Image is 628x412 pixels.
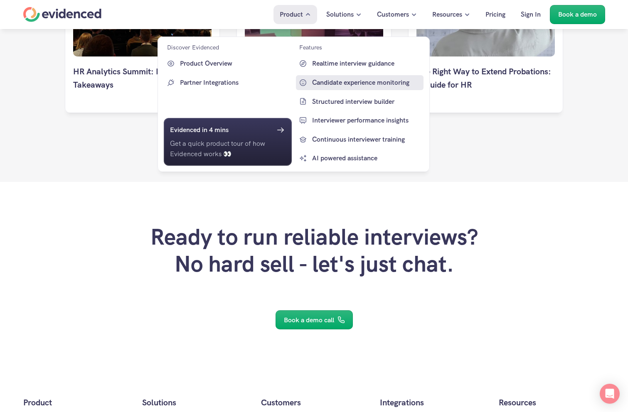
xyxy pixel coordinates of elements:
a: Structured interview builder [296,94,424,109]
a: Realtime interview guidance [296,56,424,71]
p: Pricing [485,9,505,20]
h6: Evidenced in 4 mins [170,125,229,135]
a: AI powered assistance [296,151,424,166]
p: Candidate experience monitoring [312,77,421,88]
h2: Ready to run reliable interviews?No hard sell - let's just chat. [144,223,485,277]
p: Integrations [380,396,486,409]
p: Realtime interview guidance [312,58,421,69]
p: Product Overview [180,58,290,69]
p: Product [280,9,303,20]
a: Interviewer performance insights [296,113,424,128]
a: Pricing [479,5,512,24]
p: Partner Integrations [180,77,290,88]
div: Open Intercom Messenger [600,384,620,404]
p: Customers [377,9,409,20]
a: Candidate experience monitoring [296,75,424,90]
p: Resources [432,9,462,20]
a: Product Overview [164,56,292,71]
a: Home [23,7,101,22]
p: Structured interview builder [312,96,421,107]
a: Book a demo call [276,310,353,329]
p: Interviewer performance insights [312,115,421,126]
a: Sign In [515,5,547,24]
h5: Customers [261,396,367,409]
p: Discover Evidenced [167,43,219,52]
p: Get a quick product tour of how Evidenced works 👀 [170,138,286,159]
p: Features [299,43,322,52]
p: The Right Way to Extend Probations: A Guide for HR [416,65,555,91]
p: Continuous interviewer training [312,134,421,145]
p: Resources [499,396,605,409]
p: Solutions [326,9,354,20]
a: Continuous interviewer training [296,132,424,147]
p: AI powered assistance [312,153,421,164]
a: Partner Integrations [164,75,292,90]
p: Book a demo [558,9,597,20]
a: Book a demo [550,5,605,24]
p: Book a demo call [284,315,334,326]
a: Evidenced in 4 minsGet a quick product tour of how Evidenced works 👀 [164,118,292,166]
p: Solutions [142,396,249,409]
p: Product [23,396,130,409]
p: Sign In [521,9,541,20]
p: HR Analytics Summit: Key Takeaways [73,65,212,91]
